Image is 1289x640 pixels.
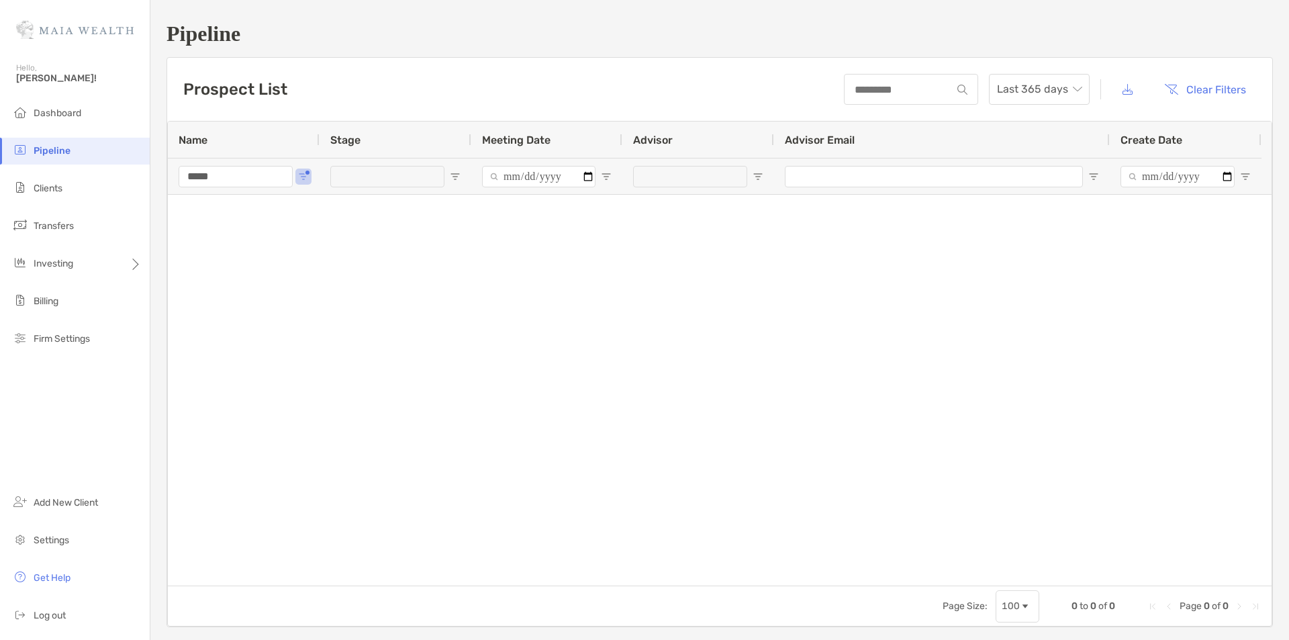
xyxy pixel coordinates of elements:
[1234,601,1245,612] div: Next Page
[12,569,28,585] img: get-help icon
[12,179,28,195] img: clients icon
[1223,600,1229,612] span: 0
[1147,601,1158,612] div: First Page
[1109,600,1115,612] span: 0
[34,220,74,232] span: Transfers
[1002,600,1020,612] div: 100
[12,330,28,346] img: firm-settings icon
[34,107,81,119] span: Dashboard
[12,104,28,120] img: dashboard icon
[1098,600,1107,612] span: of
[943,600,988,612] div: Page Size:
[34,145,70,156] span: Pipeline
[1180,600,1202,612] span: Page
[298,171,309,182] button: Open Filter Menu
[633,134,673,146] span: Advisor
[34,183,62,194] span: Clients
[1071,600,1078,612] span: 0
[1163,601,1174,612] div: Previous Page
[34,258,73,269] span: Investing
[1120,134,1182,146] span: Create Date
[753,171,763,182] button: Open Filter Menu
[179,134,207,146] span: Name
[601,171,612,182] button: Open Filter Menu
[1154,75,1256,104] button: Clear Filters
[1090,600,1096,612] span: 0
[785,166,1083,187] input: Advisor Email Filter Input
[1240,171,1251,182] button: Open Filter Menu
[34,610,66,621] span: Log out
[1212,600,1221,612] span: of
[1088,171,1099,182] button: Open Filter Menu
[12,217,28,233] img: transfers icon
[482,134,551,146] span: Meeting Date
[1204,600,1210,612] span: 0
[1250,601,1261,612] div: Last Page
[12,531,28,547] img: settings icon
[482,166,595,187] input: Meeting Date Filter Input
[16,73,142,84] span: [PERSON_NAME]!
[330,134,361,146] span: Stage
[34,497,98,508] span: Add New Client
[785,134,855,146] span: Advisor Email
[12,255,28,271] img: investing icon
[996,590,1039,623] div: Page Size
[166,21,1273,46] h1: Pipeline
[997,75,1082,104] span: Last 365 days
[34,295,58,307] span: Billing
[12,142,28,158] img: pipeline icon
[183,80,287,99] h3: Prospect List
[34,333,90,345] span: Firm Settings
[16,5,134,54] img: Zoe Logo
[1080,600,1088,612] span: to
[34,535,69,546] span: Settings
[12,606,28,623] img: logout icon
[179,166,293,187] input: Name Filter Input
[450,171,461,182] button: Open Filter Menu
[12,292,28,308] img: billing icon
[1120,166,1235,187] input: Create Date Filter Input
[12,494,28,510] img: add_new_client icon
[34,572,70,584] span: Get Help
[957,85,967,95] img: input icon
